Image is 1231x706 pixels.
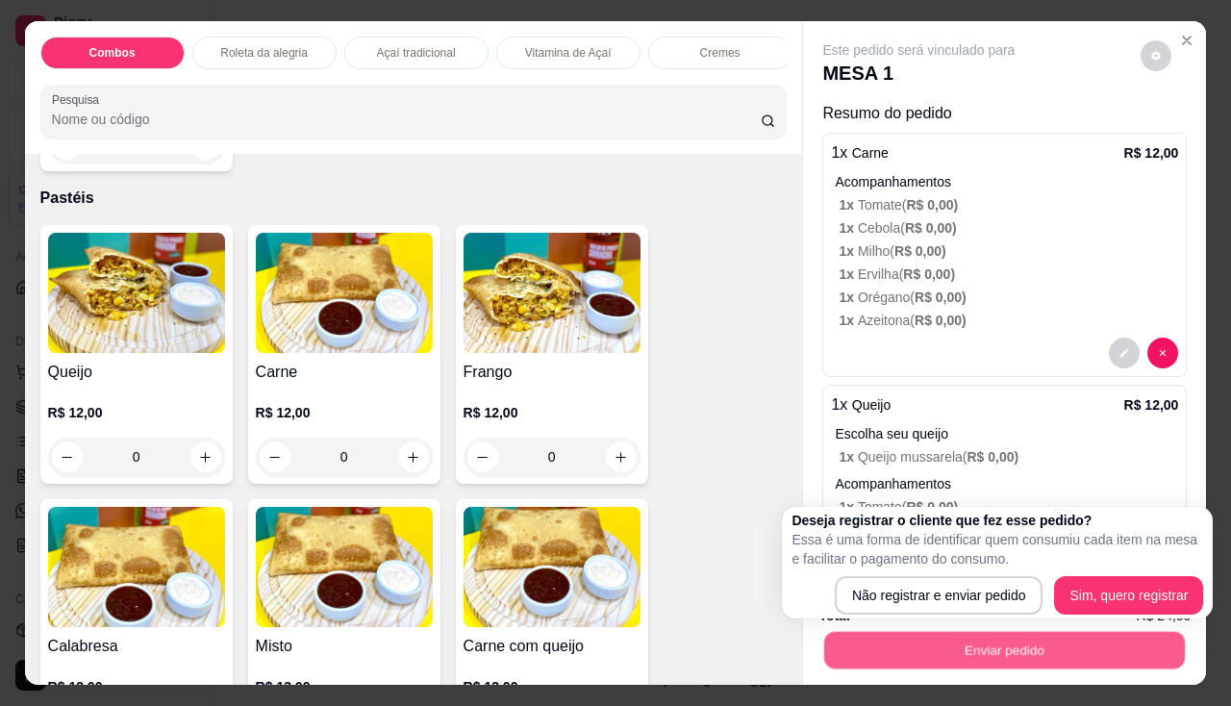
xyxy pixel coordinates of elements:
p: Ervilha ( [839,265,1178,284]
span: 1 x [839,499,857,515]
span: 1 x [839,220,857,236]
p: Tomate ( [839,195,1178,214]
p: Este pedido será vinculado para [822,40,1015,60]
img: product-image [48,507,225,627]
span: 1 x [839,197,857,213]
img: product-image [256,233,433,353]
p: Queijo mussarela ( [839,447,1178,466]
h4: Queijo [48,361,225,384]
img: product-image [48,233,225,353]
p: 1 x [831,393,891,416]
span: R$ 0,00 ) [906,499,958,515]
p: Açaí tradicional [377,45,456,61]
p: MESA 1 [822,60,1015,87]
h4: Misto [256,635,433,658]
p: Essa é uma forma de identificar quem consumiu cada item na mesa e facilitar o pagamento do consumo. [791,530,1203,568]
p: Combos [89,45,136,61]
h4: Calabresa [48,635,225,658]
p: Milho ( [839,241,1178,261]
span: R$ 0,00 ) [915,290,967,305]
span: 1 x [839,290,857,305]
span: Queijo [852,397,891,413]
button: decrease-product-quantity [1147,338,1178,368]
span: R$ 0,00 ) [894,243,946,259]
p: Orégano ( [839,288,1178,307]
p: 1 x [831,141,889,164]
p: R$ 13,00 [256,677,433,696]
p: Resumo do pedido [822,102,1187,125]
span: R$ 0,00 ) [903,266,955,282]
h4: Carne [256,361,433,384]
span: 1 x [839,313,857,328]
p: Vitamina de Açaí [525,45,612,61]
p: R$ 12,00 [464,403,641,422]
span: 1 x [839,266,857,282]
span: R$ 0,00 ) [915,313,967,328]
p: Roleta da alegria [220,45,308,61]
button: Não registrar e enviar pedido [835,576,1043,615]
p: R$ 13,00 [464,677,641,696]
p: Escolha seu queijo [835,424,1178,443]
button: Sim, quero registrar [1054,576,1203,615]
h2: Deseja registrar o cliente que fez esse pedido? [791,511,1203,530]
button: Close [1171,25,1202,56]
h4: Frango [464,361,641,384]
span: 1 x [839,449,857,465]
h4: Carne com queijo [464,635,641,658]
p: Cebola ( [839,218,1178,238]
p: R$ 12,00 [1124,395,1179,415]
span: 1 x [839,243,857,259]
p: Pastéis [40,187,788,210]
p: R$ 12,00 [256,403,433,422]
p: R$ 12,00 [48,403,225,422]
button: Enviar pedido [824,632,1185,669]
img: product-image [464,507,641,627]
p: Azeitona ( [839,311,1178,330]
input: Pesquisa [52,110,761,129]
p: Tomate ( [839,497,1178,517]
span: R$ 0,00 ) [967,449,1018,465]
img: product-image [256,507,433,627]
span: R$ 0,00 ) [906,197,958,213]
label: Pesquisa [52,91,106,108]
strong: Total [818,608,849,623]
span: Carne [852,145,889,161]
p: Acompanhamentos [835,172,1178,191]
p: R$ 12,00 [1124,143,1179,163]
p: R$ 12,00 [48,677,225,696]
button: decrease-product-quantity [1109,338,1140,368]
button: decrease-product-quantity [1141,40,1171,71]
p: Acompanhamentos [835,474,1178,493]
img: product-image [464,233,641,353]
span: R$ 0,00 ) [905,220,957,236]
p: Cremes [700,45,741,61]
